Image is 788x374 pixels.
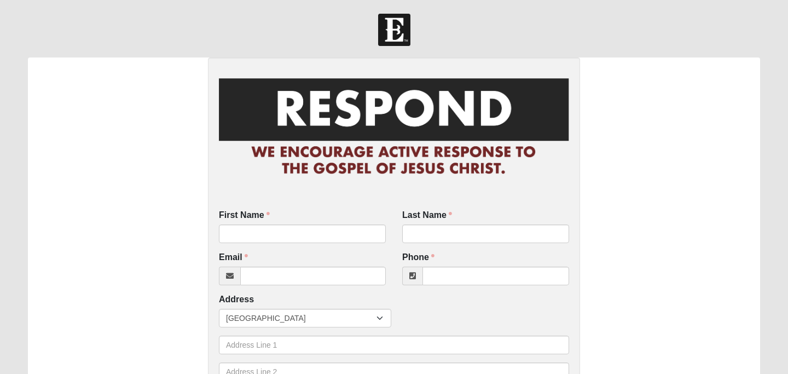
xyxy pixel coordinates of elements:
[219,294,254,306] label: Address
[219,336,569,354] input: Address Line 1
[219,251,248,264] label: Email
[378,14,410,46] img: Church of Eleven22 Logo
[402,251,434,264] label: Phone
[402,209,452,222] label: Last Name
[219,209,270,222] label: First Name
[219,68,569,186] img: RespondCardHeader.png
